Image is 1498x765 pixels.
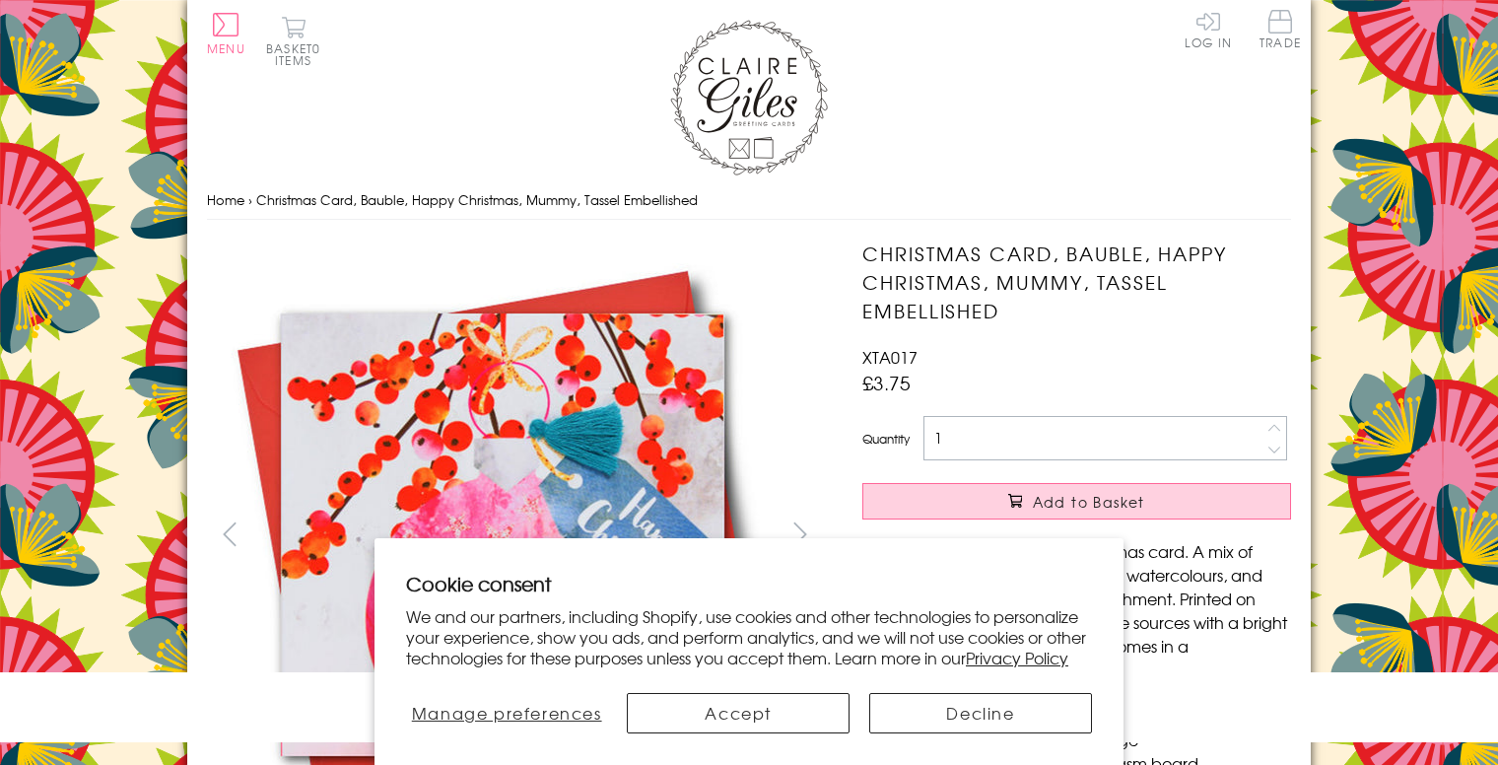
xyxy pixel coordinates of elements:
p: We and our partners, including Shopify, use cookies and other technologies to personalize your ex... [406,606,1092,667]
button: next [779,512,823,556]
a: Log In [1185,10,1232,48]
button: Add to Basket [862,483,1291,520]
h1: Christmas Card, Bauble, Happy Christmas, Mummy, Tassel Embellished [862,240,1291,324]
span: › [248,190,252,209]
a: Privacy Policy [966,646,1068,669]
button: Accept [627,693,850,733]
img: Claire Giles Greetings Cards [670,20,828,175]
a: Home [207,190,244,209]
button: prev [207,512,251,556]
span: 0 items [275,39,320,69]
button: Manage preferences [406,693,607,733]
a: Trade [1260,10,1301,52]
nav: breadcrumbs [207,180,1291,221]
h2: Cookie consent [406,570,1092,597]
span: XTA017 [862,345,918,369]
label: Quantity [862,430,910,448]
span: Add to Basket [1033,492,1145,512]
span: Manage preferences [412,701,602,725]
span: Menu [207,39,245,57]
button: Menu [207,13,245,54]
span: £3.75 [862,369,911,396]
span: Trade [1260,10,1301,48]
span: Christmas Card, Bauble, Happy Christmas, Mummy, Tassel Embellished [256,190,698,209]
button: Basket0 items [266,16,320,66]
button: Decline [869,693,1092,733]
